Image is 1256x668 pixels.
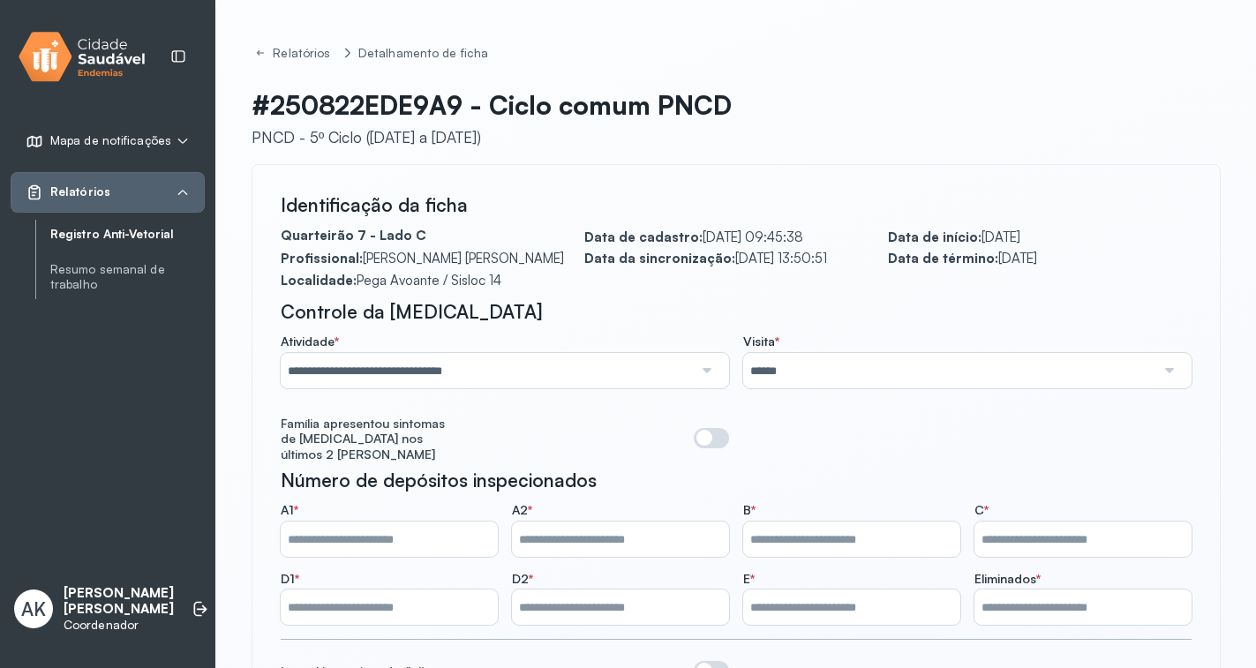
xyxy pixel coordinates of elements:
div: Detalhamento de ficha [358,46,488,61]
span: Localidade: [281,272,357,289]
p: [PERSON_NAME] [PERSON_NAME] [64,585,174,619]
a: Registro Anti-Vetorial [50,227,205,242]
span: D1 [281,571,299,587]
div: Número de depósitos inspecionados [281,469,1192,492]
div: Família apresentou sintomas de [MEDICAL_DATA] nos últimos 2 [PERSON_NAME] [281,416,457,462]
img: logo.svg [19,28,146,86]
span: Eliminados [974,571,1041,587]
a: Registro Anti-Vetorial [50,223,205,245]
p: Coordenador [64,618,174,633]
span: B [743,502,756,518]
span: Data de cadastro: [584,229,703,245]
span: C [974,502,989,518]
div: Relatórios [273,46,334,61]
span: Data da sincronização: [584,250,735,266]
span: Mapa de notificações [50,133,171,148]
span: D2 [512,571,533,587]
a: Relatórios [252,42,337,64]
span: E [743,571,755,587]
div: Quarteirão 7 - Lado C [281,228,584,246]
span: Atividade [281,334,339,349]
a: Resumo semanal de trabalho [50,262,205,292]
span: Profissional: [281,250,363,266]
span: [DATE] 09:45:38 [703,229,803,245]
p: #250822EDE9A9 - Ciclo comum PNCD [252,89,732,121]
span: Data de término: [888,250,998,266]
span: Relatórios [50,184,110,199]
span: [DATE] [998,250,1037,266]
span: AK [21,597,46,620]
span: [DATE] [981,229,1020,245]
span: A1 [281,502,298,518]
span: Pega Avoante / Sisloc 14 [357,272,501,289]
div: Controle da [MEDICAL_DATA] [281,300,1192,323]
span: [DATE] 13:50:51 [735,250,827,266]
div: Identificação da ficha [281,193,1192,216]
span: Data de início: [888,229,981,245]
span: [PERSON_NAME] [PERSON_NAME] [363,250,564,266]
a: Resumo semanal de trabalho [50,259,205,296]
span: Visita [743,334,779,349]
span: A2 [512,502,532,518]
div: PNCD - 5º Ciclo ([DATE] a [DATE]) [252,128,732,146]
a: Detalhamento de ficha [355,42,492,64]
